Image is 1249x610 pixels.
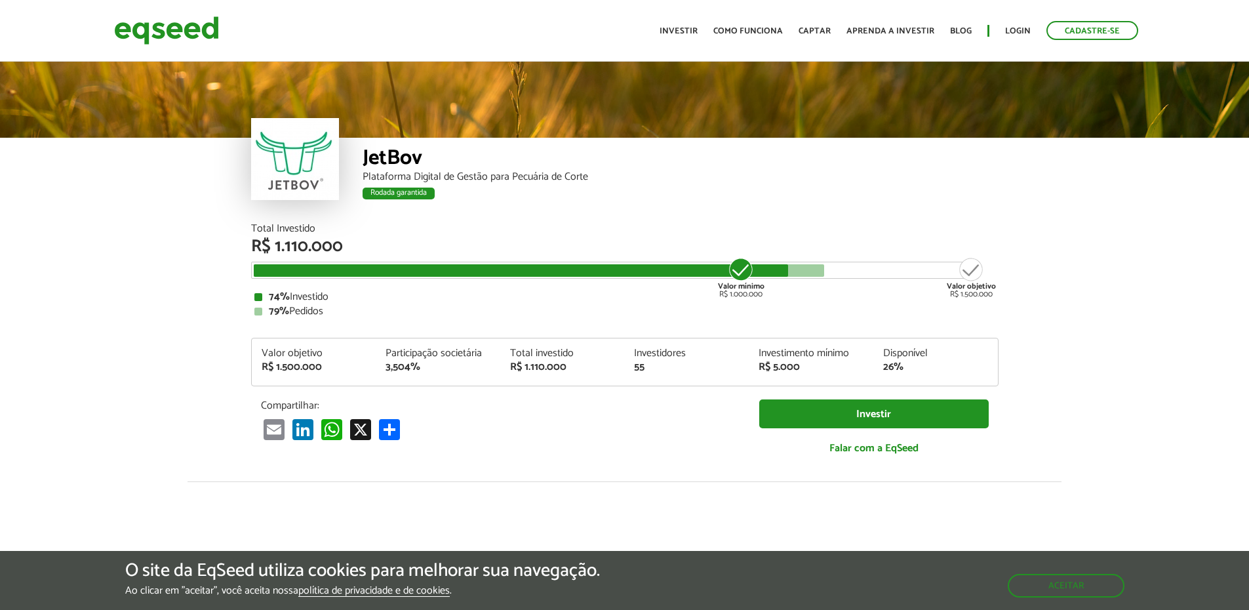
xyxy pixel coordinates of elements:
div: Rodada garantida [363,188,435,199]
strong: Valor objetivo [947,280,996,293]
button: Aceitar [1008,574,1124,598]
div: Investidores [634,348,739,359]
a: WhatsApp [319,418,345,440]
a: Email [261,418,287,440]
a: Blog [950,27,972,35]
div: Investimento mínimo [759,348,863,359]
div: Participação societária [386,348,490,359]
a: Captar [799,27,831,35]
a: Investir [660,27,698,35]
div: R$ 1.110.000 [251,238,999,255]
a: política de privacidade e de cookies [298,586,450,597]
h5: O site da EqSeed utiliza cookies para melhorar sua navegação. [125,561,600,581]
a: Compartilhar [376,418,403,440]
div: R$ 1.000.000 [717,256,766,298]
a: X [347,418,374,440]
div: Disponível [883,348,988,359]
div: Total investido [510,348,615,359]
div: 55 [634,362,739,373]
div: R$ 5.000 [759,362,863,373]
a: Aprenda a investir [846,27,934,35]
a: Investir [759,399,989,429]
div: Total Investido [251,224,999,234]
div: 3,504% [386,362,490,373]
strong: 74% [269,288,290,306]
div: JetBov [363,148,999,172]
a: LinkedIn [290,418,316,440]
div: 26% [883,362,988,373]
strong: 79% [269,302,289,320]
div: Plataforma Digital de Gestão para Pecuária de Corte [363,172,999,182]
a: Cadastre-se [1046,21,1138,40]
div: Valor objetivo [262,348,367,359]
div: R$ 1.110.000 [510,362,615,373]
strong: Valor mínimo [718,280,764,293]
div: R$ 1.500.000 [947,256,996,298]
a: Login [1005,27,1031,35]
div: Investido [254,292,995,302]
a: Falar com a EqSeed [759,435,989,462]
p: Compartilhar: [261,399,740,412]
div: R$ 1.500.000 [262,362,367,373]
p: Ao clicar em "aceitar", você aceita nossa . [125,584,600,597]
img: EqSeed [114,13,219,48]
a: Como funciona [713,27,783,35]
div: Pedidos [254,306,995,317]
